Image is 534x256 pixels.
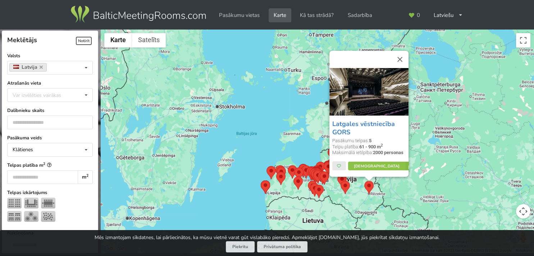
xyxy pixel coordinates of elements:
span: Meklētājs [7,36,37,44]
img: Pieņemšana [41,211,55,222]
label: Telpas izkārtojums [7,189,93,196]
a: Karte [269,8,291,22]
div: m [78,170,92,184]
div: Maksimālā ietilpība: [332,150,406,156]
strong: 2000 personas [373,150,403,155]
sup: 2 [43,161,45,166]
img: Koncertzāle | Rēzekne | Latgales vēstniecība GORS [329,68,409,116]
sup: 2 [381,143,383,147]
label: Nakšņošana [7,229,93,237]
a: Sadarbība [343,8,377,22]
div: Telpu platība: [332,144,406,150]
div: Var izvēlēties vairākas [11,91,77,99]
img: Baltic Meeting Rooms [69,4,207,24]
a: Latgales vēstniecība GORS [332,120,395,136]
img: Bankets [24,211,38,222]
div: Latviešu [429,8,468,22]
button: Rādīt satelīta fotogrāfisko datu bāzi [132,33,166,48]
div: Klātienes [13,147,33,152]
button: Rādīt ielu karti [104,33,132,48]
img: Sapulce [41,198,55,208]
strong: 5 [369,138,371,144]
label: Atrašanās vieta [7,80,93,87]
sup: 2 [86,173,88,178]
a: Latvija [9,63,47,72]
label: Dalībnieku skaits [7,107,93,114]
img: U-Veids [24,198,38,208]
button: Kartes kameras vadīklas [516,204,530,219]
img: Teātris [7,198,22,208]
a: Kā tas strādā? [295,8,339,22]
img: Klase [7,211,22,222]
div: Pasākumu telpas: [332,138,406,144]
a: Pasākumu vietas [214,8,265,22]
label: Telpas platība m [7,162,93,169]
label: Valsts [7,52,93,59]
a: Privātuma politika [257,241,307,252]
span: Notīrīt [76,37,92,45]
button: Pārslēgt pilnekrāna skatu [516,33,530,48]
span: 0 [417,13,420,18]
button: Aizvērt [391,51,409,68]
button: Piekrītu [226,241,255,252]
label: Pasākuma veids [7,134,93,142]
strong: 61 - 900 m [359,144,383,149]
a: [DEMOGRAPHIC_DATA] [348,162,416,171]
